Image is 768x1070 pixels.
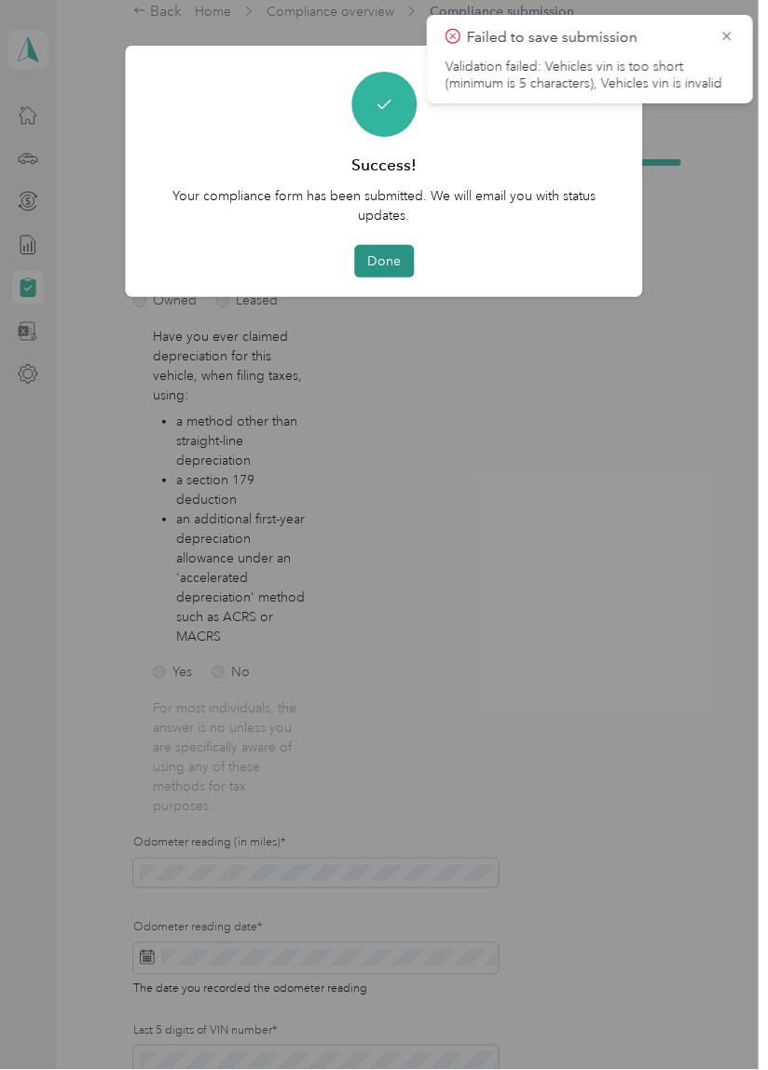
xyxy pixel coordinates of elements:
iframe: Everlance-gr Chat Button Frame [664,966,768,1070]
p: Your compliance form has been submitted. We will email you with status updates. [152,186,617,225]
h3: Success! [351,154,417,177]
button: Done [354,245,414,278]
p: Failed to save submission [467,26,706,49]
li: Validation failed: Vehicles vin is too short (minimum is 5 characters), Vehicles vin is invalid [446,59,734,92]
